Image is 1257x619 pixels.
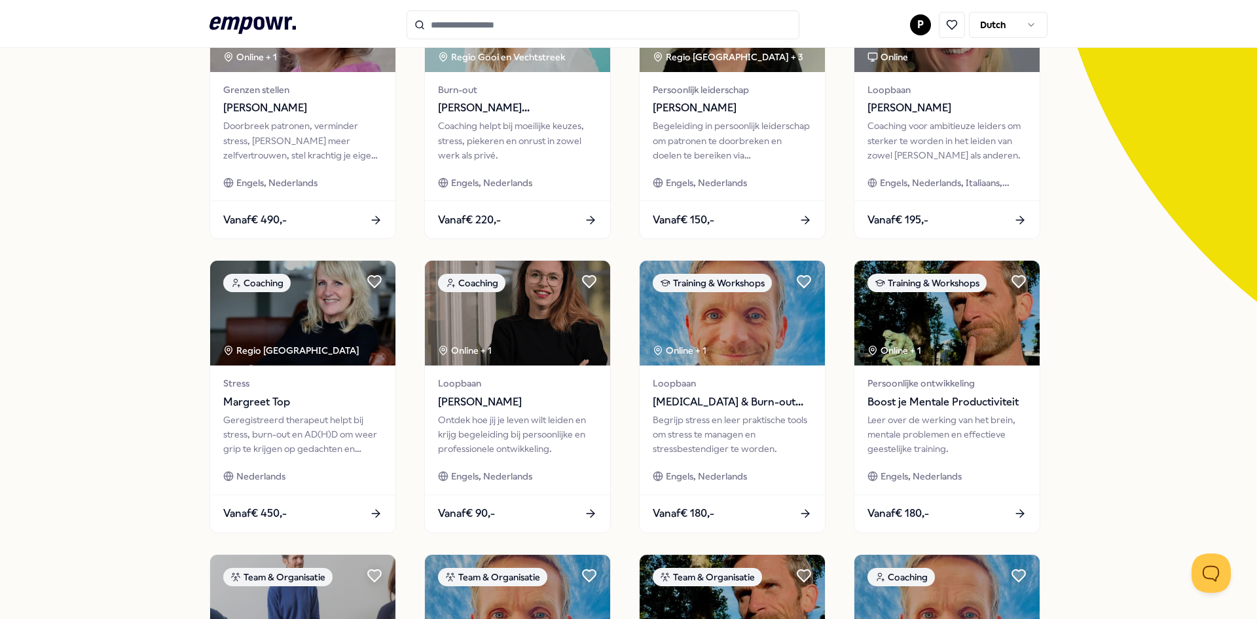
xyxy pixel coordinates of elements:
[653,83,812,97] span: Persoonlijk leiderschap
[867,376,1027,390] span: Persoonlijke ontwikkeling
[653,568,762,586] div: Team & Organisatie
[867,100,1027,117] span: [PERSON_NAME]
[223,343,361,358] div: Regio [GEOGRAPHIC_DATA]
[867,413,1027,457] div: Leer over de werking van het brein, mentale problemen en effectieve geestelijke training.
[640,261,825,366] img: package image
[438,100,597,117] span: [PERSON_NAME][GEOGRAPHIC_DATA]
[236,469,285,483] span: Nederlands
[867,274,987,292] div: Training & Workshops
[867,505,929,522] span: Vanaf € 180,-
[881,469,962,483] span: Engels, Nederlands
[666,176,747,190] span: Engels, Nederlands
[223,394,382,411] span: Margreet Top
[438,413,597,457] div: Ontdek hoe jij je leven wilt leiden en krijg begeleiding bij persoonlijke en professionele ontwik...
[223,212,287,229] span: Vanaf € 490,-
[438,119,597,162] div: Coaching helpt bij moeilijke keuzes, stress, piekeren en onrust in zowel werk als privé.
[209,260,396,533] a: package imageCoachingRegio [GEOGRAPHIC_DATA] StressMargreet TopGeregistreerd therapeut helpt bij ...
[867,568,935,586] div: Coaching
[653,505,714,522] span: Vanaf € 180,-
[424,260,611,533] a: package imageCoachingOnline + 1Loopbaan[PERSON_NAME]Ontdek hoe jij je leven wilt leiden en krijg ...
[867,343,921,358] div: Online + 1
[666,469,747,483] span: Engels, Nederlands
[223,100,382,117] span: [PERSON_NAME]
[236,176,318,190] span: Engels, Nederlands
[854,261,1040,366] img: package image
[653,376,812,390] span: Loopbaan
[438,83,597,97] span: Burn-out
[653,394,812,411] span: [MEDICAL_DATA] & Burn-out Preventie
[854,260,1040,533] a: package imageTraining & WorkshopsOnline + 1Persoonlijke ontwikkelingBoost je Mentale Productivite...
[867,83,1027,97] span: Loopbaan
[451,176,532,190] span: Engels, Nederlands
[210,261,395,366] img: package image
[438,394,597,411] span: [PERSON_NAME]
[223,274,291,292] div: Coaching
[438,568,547,586] div: Team & Organisatie
[438,212,501,229] span: Vanaf € 220,-
[653,50,803,64] div: Regio [GEOGRAPHIC_DATA] + 3
[867,119,1027,162] div: Coaching voor ambitieuze leiders om sterker te worden in het leiden van zowel [PERSON_NAME] als a...
[438,505,495,522] span: Vanaf € 90,-
[223,376,382,390] span: Stress
[223,568,333,586] div: Team & Organisatie
[407,10,799,39] input: Search for products, categories or subcategories
[425,261,610,366] img: package image
[223,413,382,457] div: Geregistreerd therapeut helpt bij stress, burn-out en AD(H)D om weer grip te krijgen op gedachten...
[653,274,772,292] div: Training & Workshops
[223,50,277,64] div: Online + 1
[223,119,382,162] div: Doorbreek patronen, verminder stress, [PERSON_NAME] meer zelfvertrouwen, stel krachtig je eigen g...
[867,212,928,229] span: Vanaf € 195,-
[653,100,812,117] span: [PERSON_NAME]
[438,343,492,358] div: Online + 1
[880,176,1027,190] span: Engels, Nederlands, Italiaans, Zweeds
[438,376,597,390] span: Loopbaan
[438,50,567,64] div: Regio Gooi en Vechtstreek
[653,119,812,162] div: Begeleiding in persoonlijk leiderschap om patronen te doorbreken en doelen te bereiken via bewust...
[223,83,382,97] span: Grenzen stellen
[1192,553,1231,593] iframe: Help Scout Beacon - Open
[867,50,908,64] div: Online
[653,343,706,358] div: Online + 1
[223,505,287,522] span: Vanaf € 450,-
[910,14,931,35] button: P
[451,469,532,483] span: Engels, Nederlands
[653,413,812,457] div: Begrijp stress en leer praktische tools om stress te managen en stressbestendiger te worden.
[867,394,1027,411] span: Boost je Mentale Productiviteit
[639,260,826,533] a: package imageTraining & WorkshopsOnline + 1Loopbaan[MEDICAL_DATA] & Burn-out PreventieBegrijp str...
[438,274,505,292] div: Coaching
[653,212,714,229] span: Vanaf € 150,-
